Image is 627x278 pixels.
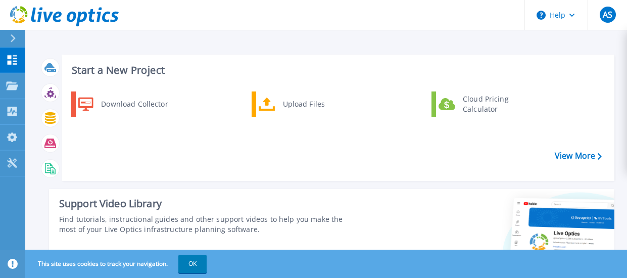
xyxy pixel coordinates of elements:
div: Support Video Library [59,197,353,210]
button: OK [178,255,207,273]
div: Download Collector [96,94,172,114]
span: This site uses cookies to track your navigation. [28,255,207,273]
div: Find tutorials, instructional guides and other support videos to help you make the most of your L... [59,214,353,235]
span: AS [603,11,612,19]
div: Cloud Pricing Calculator [458,94,533,114]
a: Download Collector [71,91,175,117]
a: Cloud Pricing Calculator [431,91,535,117]
h3: Start a New Project [72,65,601,76]
a: View More [555,151,602,161]
div: Upload Files [278,94,353,114]
a: Upload Files [252,91,355,117]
